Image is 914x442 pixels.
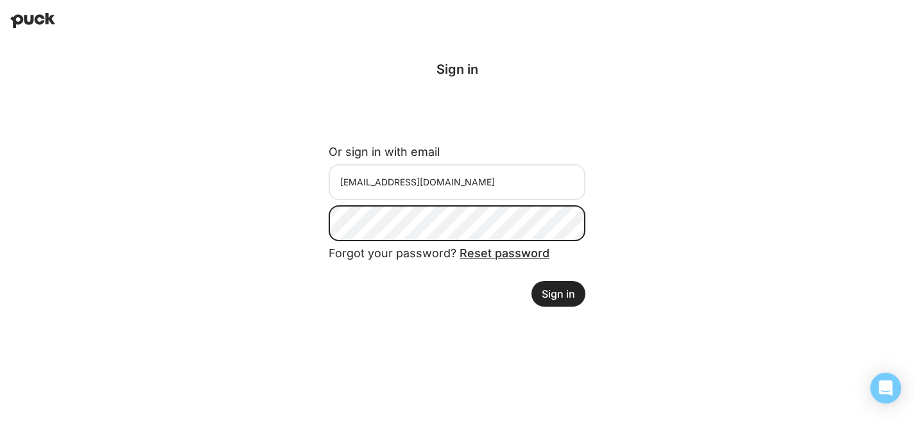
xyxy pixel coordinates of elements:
[329,246,549,260] span: Forgot your password?
[329,145,440,158] label: Or sign in with email
[322,99,592,127] iframe: Sign in with Google Button
[10,13,55,28] img: Puck home
[460,246,549,260] a: Reset password
[329,164,585,200] input: Email
[870,373,901,404] div: Open Intercom Messenger
[329,62,585,77] div: Sign in
[531,281,585,307] button: Sign in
